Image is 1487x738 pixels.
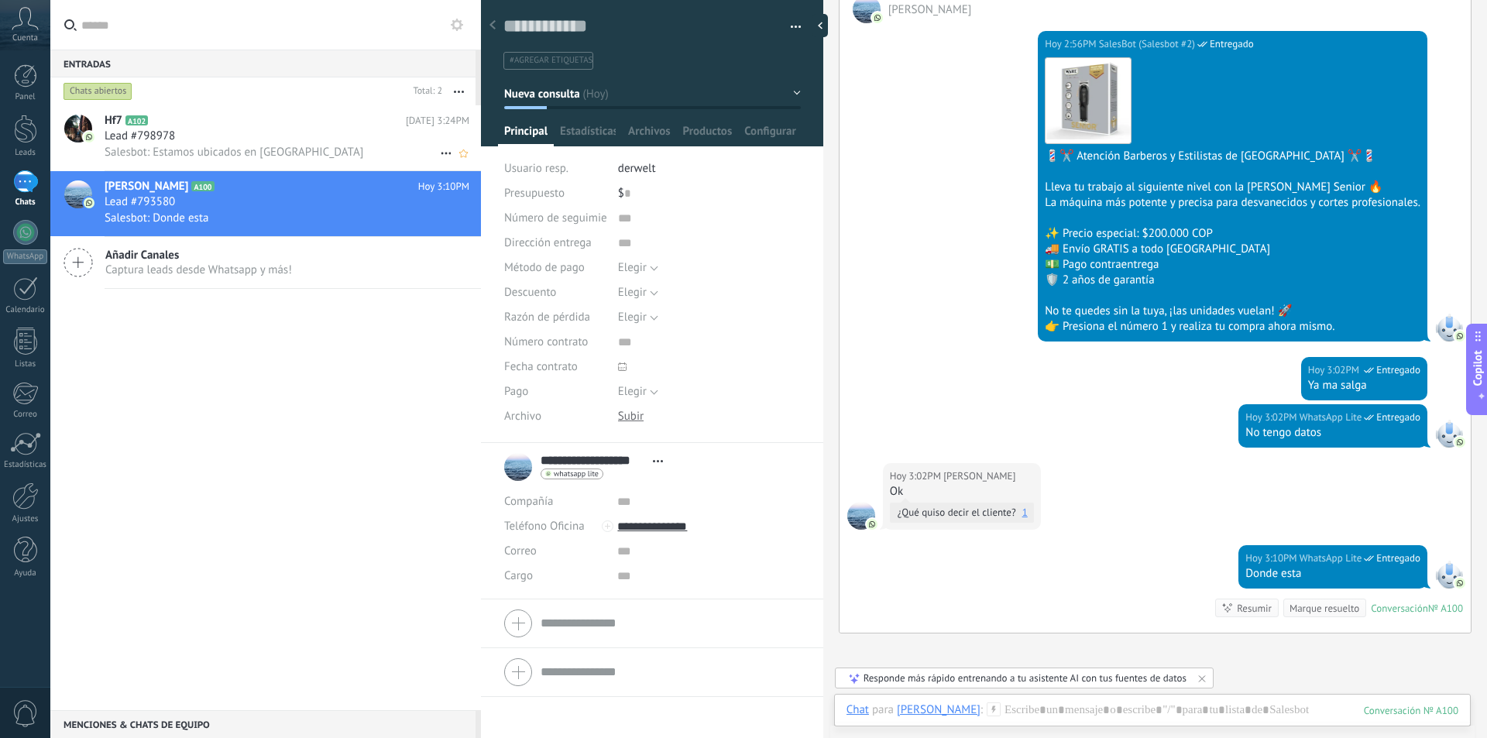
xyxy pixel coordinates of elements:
[504,287,556,298] span: Descuento
[1045,149,1420,164] div: 💈✂️ Atención Barberos y Estilistas de [GEOGRAPHIC_DATA] ✂️💈
[1099,36,1195,52] span: SalesBot (Salesbot #2)
[50,105,481,170] a: avatariconHf7A102[DATE] 3:24PMLead #798978Salesbot: Estamos ubicados en [GEOGRAPHIC_DATA]
[50,710,476,738] div: Menciones & Chats de equipo
[3,305,48,315] div: Calendario
[618,285,647,300] span: Elegir
[504,564,606,589] div: Cargo
[105,129,175,144] span: Lead #798978
[1470,350,1485,386] span: Copilot
[504,386,528,397] span: Pago
[3,359,48,369] div: Listas
[105,248,292,263] span: Añadir Canales
[12,33,38,43] span: Cuenta
[618,161,656,176] span: derwelt
[628,124,670,146] span: Archivos
[864,671,1187,685] div: Responde más rápido entrenando a tu asistente AI con tus fuentes de datos
[1245,410,1300,425] div: Hoy 3:02PM
[554,470,599,478] span: whatsapp lite
[867,519,877,530] img: com.amocrm.amocrmwa.svg
[105,113,122,129] span: Hf7
[3,460,48,470] div: Estadísticas
[888,2,972,17] span: Adriana Pérez Rojas
[504,336,588,348] span: Número contrato
[504,305,606,330] div: Razón de pérdida
[406,113,469,129] span: [DATE] 3:24PM
[1376,551,1420,566] span: Entregado
[418,179,469,194] span: Hoy 3:10PM
[504,256,606,280] div: Método de pago
[744,124,795,146] span: Configurar
[618,384,647,399] span: Elegir
[105,263,292,277] span: Captura leads desde Whatsapp y más!
[105,211,208,225] span: Salesbot: Donde esta
[1245,551,1300,566] div: Hoy 3:10PM
[890,469,944,484] div: Hoy 3:02PM
[504,410,541,422] span: Archivo
[1045,319,1420,335] div: 👉 Presiona el número 1 y realiza tu compra ahora mismo.
[943,469,1015,484] span: Adriana Pérez Rojas
[1045,180,1420,195] div: Lleva tu trabajo al siguiente nivel con la [PERSON_NAME] Senior 🔥
[1300,551,1362,566] span: WhatsApp Lite
[64,82,132,101] div: Chats abiertos
[504,361,578,372] span: Fecha contrato
[1454,578,1465,589] img: com.amocrm.amocrmwa.svg
[105,145,363,160] span: Salesbot: Estamos ubicados en [GEOGRAPHIC_DATA]
[1435,314,1463,342] span: SalesBot
[812,14,828,37] div: Ocultar
[3,249,47,264] div: WhatsApp
[618,181,801,206] div: $
[84,197,94,208] img: icon
[504,514,585,539] button: Teléfono Oficina
[847,502,875,530] span: Adriana Pérez Rojas
[442,77,476,105] button: Más
[1045,36,1099,52] div: Hoy 2:56PM
[618,256,658,280] button: Elegir
[1237,601,1272,616] div: Resumir
[1435,561,1463,589] span: WhatsApp Lite
[1045,304,1420,319] div: No te quedes sin la tuya, ¡las unidades vuelan! 🚀
[1454,331,1465,342] img: com.amocrm.amocrmwa.svg
[510,55,592,66] span: #agregar etiquetas
[504,181,606,206] div: Presupuesto
[1454,437,1465,448] img: com.amocrm.amocrmwa.svg
[1376,362,1420,378] span: Entregado
[504,544,537,558] span: Correo
[1210,36,1254,52] span: Entregado
[3,197,48,208] div: Chats
[618,379,658,404] button: Elegir
[504,156,606,181] div: Usuario resp.
[1290,601,1359,616] div: Marque resuelto
[504,231,606,256] div: Dirección entrega
[898,503,1034,523] span: ¿Qué quiso decir el cliente?
[3,148,48,158] div: Leads
[3,514,48,524] div: Ajustes
[897,702,980,716] div: Adriana Pérez Rojas
[50,50,476,77] div: Entradas
[980,702,983,718] span: :
[504,404,606,429] div: Archivo
[1046,58,1131,143] img: 069014fb-67df-455a-a919-3e70b1ed71ef
[84,132,94,142] img: icon
[504,262,585,273] span: Método de pago
[1022,505,1028,520] a: 1
[683,124,733,146] span: Productos
[1435,420,1463,448] span: WhatsApp Lite
[1376,410,1420,425] span: Entregado
[504,186,565,201] span: Presupuesto
[872,702,894,718] span: para
[618,310,647,324] span: Elegir
[125,115,148,125] span: A102
[504,237,592,249] span: Dirección entrega
[504,124,548,146] span: Principal
[504,206,606,231] div: Número de seguimiento
[504,280,606,305] div: Descuento
[407,84,442,99] div: Total: 2
[1045,242,1420,257] div: 🚚 Envío GRATIS a todo [GEOGRAPHIC_DATA]
[1364,704,1458,717] div: 100
[504,379,606,404] div: Pago
[105,179,188,194] span: [PERSON_NAME]
[1428,602,1463,615] div: № A100
[504,519,585,534] span: Teléfono Oficina
[1245,566,1420,582] div: Donde esta
[560,124,616,146] span: Estadísticas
